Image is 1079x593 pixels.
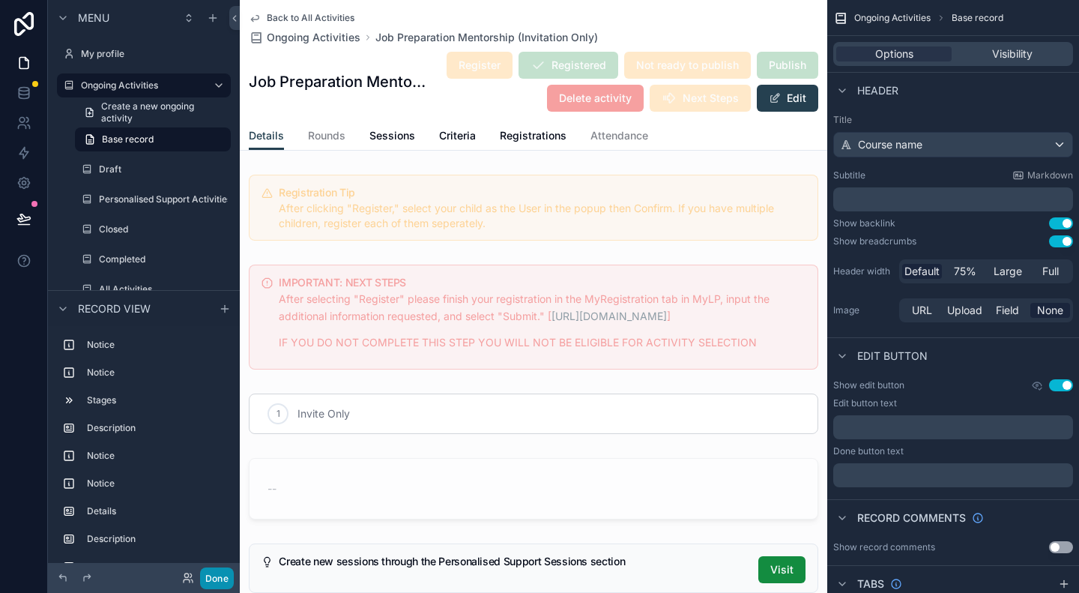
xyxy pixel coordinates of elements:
label: Ongoing Activities [81,79,201,91]
span: Markdown [1027,169,1073,181]
span: Sessions [369,128,415,143]
a: Job Preparation Mentorship (Invitation Only) [375,30,598,45]
a: Create a new ongoing activity [75,100,231,124]
a: All Activities [75,277,231,301]
span: Record comments [857,511,966,526]
label: Done button text [833,445,904,457]
label: Header width [833,265,893,277]
a: Rounds [308,122,345,152]
span: Options [875,46,913,61]
a: Criteria [439,122,476,152]
span: Edit button [857,349,928,364]
label: All Activities [99,283,228,295]
label: My profile [81,48,228,60]
a: Completed [75,247,231,271]
a: My profile [57,42,231,66]
a: Closed [75,217,231,241]
label: Completed [99,253,228,265]
label: Stages [87,394,225,406]
a: Ongoing Activities [57,73,231,97]
a: Details [249,122,284,151]
span: Criteria [439,128,476,143]
label: Subtitle [833,169,865,181]
span: Default [904,264,940,279]
span: Rounds [308,128,345,143]
label: Show edit button [833,379,904,391]
div: Show backlink [833,217,895,229]
span: Create a new ongoing activity [101,100,222,124]
h1: Job Preparation Mentorship (Invitation Only) [249,71,432,92]
span: None [1037,303,1063,318]
label: Notice [87,478,225,490]
button: Edit [757,85,818,112]
label: Notice [87,450,225,462]
div: scrollable content [48,326,240,563]
span: Attendance [590,128,648,143]
label: Edit button text [833,397,897,409]
span: URL [912,303,932,318]
span: Base record [952,12,1003,24]
label: Details [87,561,225,573]
span: Full [1042,264,1059,279]
div: scrollable content [833,415,1073,439]
div: Show breadcrumbs [833,235,916,247]
a: Registrations [500,122,566,152]
button: Course name [833,132,1073,157]
span: Field [996,303,1019,318]
span: Large [994,264,1022,279]
span: Header [857,83,898,98]
label: Notice [87,367,225,379]
label: Draft [99,163,228,175]
span: 75% [954,264,976,279]
span: Course name [858,137,922,152]
label: Description [87,533,225,545]
span: Record view [78,301,151,316]
a: Personalised Support Activities [75,187,231,211]
a: Back to All Activities [249,12,354,24]
span: Details [249,128,284,143]
label: Title [833,114,1073,126]
label: Closed [99,223,228,235]
span: Upload [947,303,982,318]
a: Markdown [1012,169,1073,181]
span: Ongoing Activities [854,12,931,24]
a: Base record [75,127,231,151]
div: Show record comments [833,541,935,553]
a: Draft [75,157,231,181]
a: Ongoing Activities [249,30,360,45]
label: Details [87,505,225,517]
label: Image [833,304,893,316]
a: Attendance [590,122,648,152]
span: Menu [78,10,109,25]
span: Ongoing Activities [267,30,360,45]
label: Personalised Support Activities [99,193,232,205]
div: scrollable content [833,187,1073,211]
button: Done [200,568,234,589]
span: Back to All Activities [267,12,354,24]
span: Registrations [500,128,566,143]
label: Description [87,422,225,434]
a: Sessions [369,122,415,152]
div: scrollable content [833,463,1073,487]
span: Visibility [992,46,1033,61]
span: Base record [102,133,154,145]
label: Notice [87,339,225,351]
